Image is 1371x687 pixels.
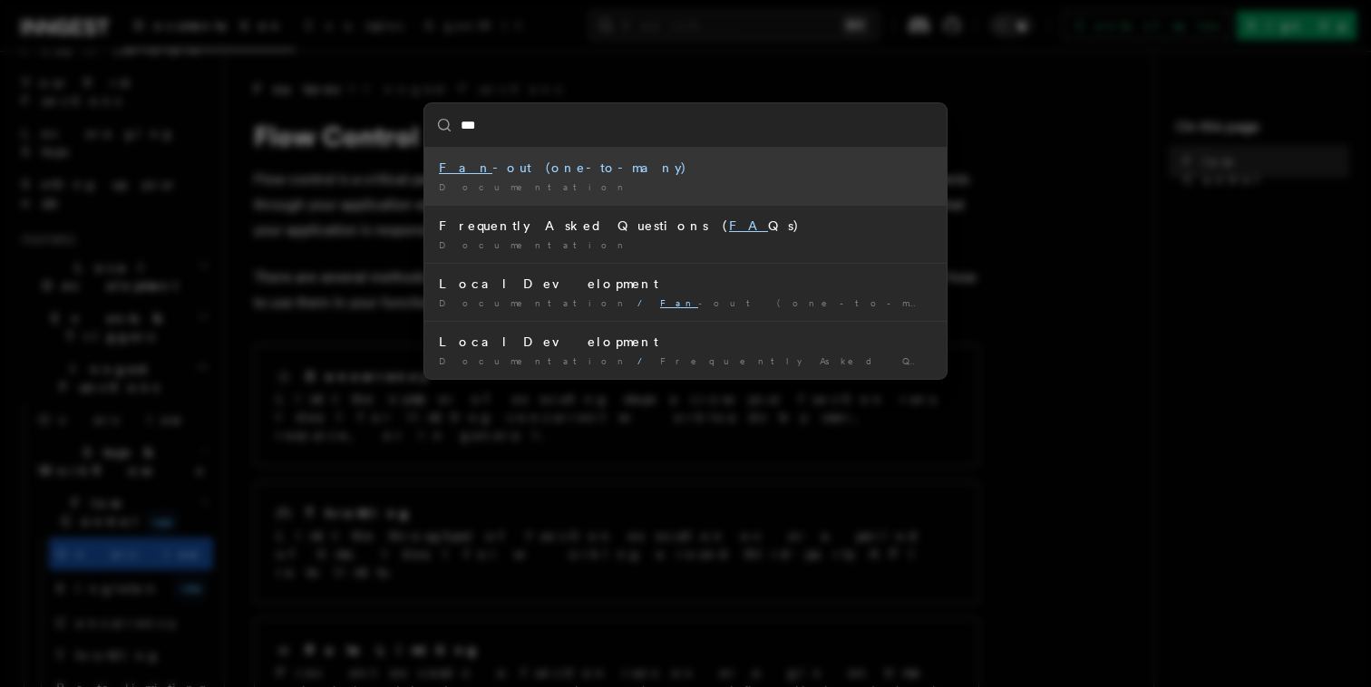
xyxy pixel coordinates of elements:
span: Documentation [439,181,630,192]
span: / [637,297,653,308]
div: Frequently Asked Questions ( Qs) [439,217,932,235]
span: Documentation [439,355,630,366]
div: -out (one-to-many) [439,159,932,177]
div: Local Development [439,333,932,351]
mark: FA [729,218,768,233]
span: Documentation [439,297,630,308]
span: Frequently Asked Questions ( Qs) [660,355,1117,366]
span: -out (one-to-many) [660,297,954,308]
div: Local Development [439,275,932,293]
mark: Fan [439,160,492,175]
span: / [637,355,653,366]
span: Documentation [439,239,630,250]
mark: Fan [660,297,698,308]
